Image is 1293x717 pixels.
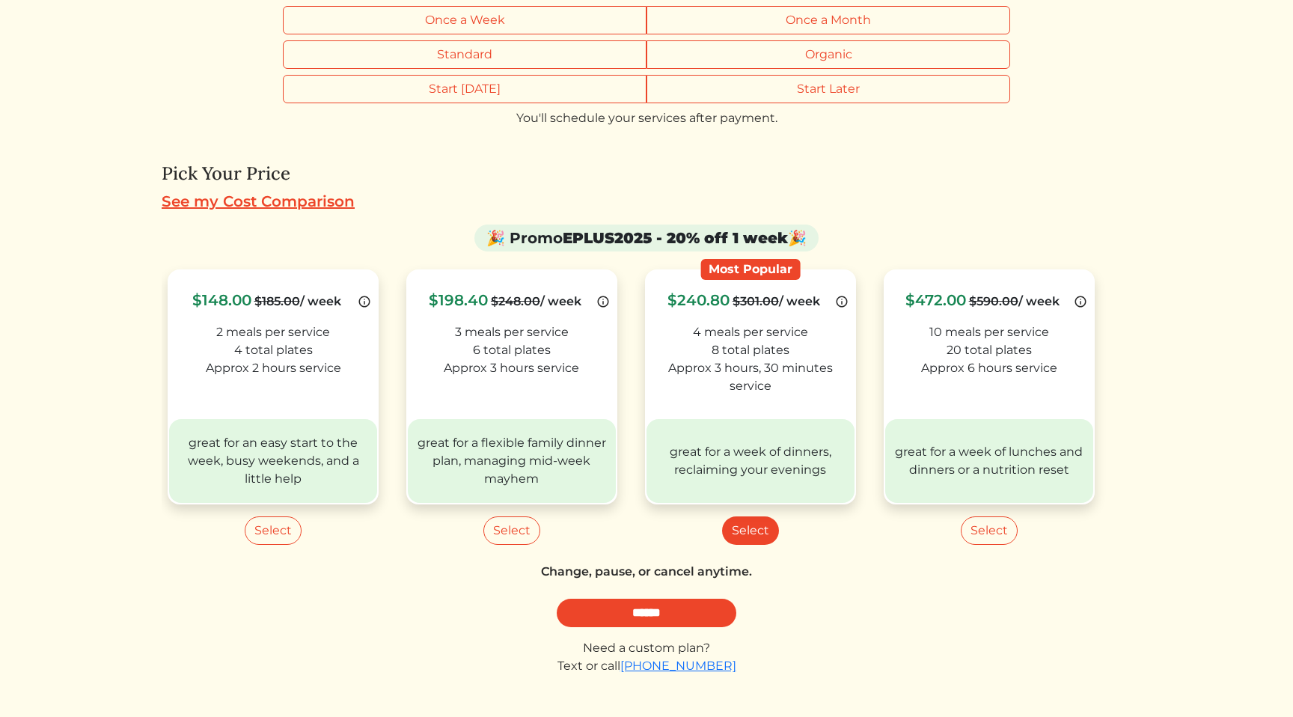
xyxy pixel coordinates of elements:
img: info-b82cc36083291eccc7bd9128020bac289b4e643c70899b5893a93b8492caa13a.svg [835,295,849,308]
span: $472.00 [905,291,966,309]
s: $185.00 [254,294,300,308]
span: / week [969,294,1060,308]
div: Need a custom plan? [162,639,1131,657]
a: [PHONE_NUMBER] [620,659,736,673]
div: Billing frequency [283,6,1010,34]
button: Select [245,516,302,545]
div: great for a week of lunches and dinners or a nutrition reset [885,419,1093,503]
label: Standard [283,40,646,69]
div: Text or call [162,657,1131,675]
label: Start [DATE] [283,75,646,103]
div: great for a flexible family dinner plan, managing mid-week mayhem [408,419,616,503]
label: Start Later [646,75,1010,103]
span: $148.00 [192,291,251,309]
div: great for an easy start to the week, busy weekends, and a little help [169,419,377,503]
a: See my Cost Comparison [162,192,355,210]
s: $248.00 [491,294,540,308]
div: Change, pause, or cancel anytime. [162,563,1131,581]
div: Approx 3 hours service [414,359,610,377]
strong: EPLUS2025 - 20% off 1 week [563,229,788,247]
span: / week [254,294,341,308]
div: 2 meals per service [175,323,371,341]
h4: Pick Your Price [162,163,1131,185]
div: 🎉 Promo 🎉 [474,225,819,251]
button: Select [722,516,779,545]
div: 4 meals per service [652,323,849,341]
div: Start timing [283,75,1010,103]
div: 8 total plates [652,341,849,359]
label: Once a Week [283,6,646,34]
div: Approx 3 hours, 30 minutes service [652,359,849,395]
div: Approx 6 hours service [891,359,1087,377]
div: Approx 2 hours service [175,359,371,377]
div: 10 meals per service [891,323,1087,341]
div: Most Popular [700,259,800,279]
span: / week [733,294,820,308]
span: / week [491,294,581,308]
label: Once a Month [646,6,1010,34]
div: 6 total plates [414,341,610,359]
label: Organic [646,40,1010,69]
div: 20 total plates [891,341,1087,359]
span: $240.80 [667,291,730,309]
div: great for a week of dinners, reclaiming your evenings [646,419,855,503]
s: $301.00 [733,294,779,308]
button: Select [961,516,1018,545]
img: info-b82cc36083291eccc7bd9128020bac289b4e643c70899b5893a93b8492caa13a.svg [1074,295,1087,308]
img: info-b82cc36083291eccc7bd9128020bac289b4e643c70899b5893a93b8492caa13a.svg [596,295,610,308]
img: info-b82cc36083291eccc7bd9128020bac289b4e643c70899b5893a93b8492caa13a.svg [358,295,371,308]
div: Grocery type [283,40,1010,69]
span: $198.40 [429,291,488,309]
div: You'll schedule your services after payment. [162,109,1131,127]
button: Select [483,516,540,545]
div: 3 meals per service [414,323,610,341]
div: 4 total plates [175,341,371,359]
s: $590.00 [969,294,1018,308]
